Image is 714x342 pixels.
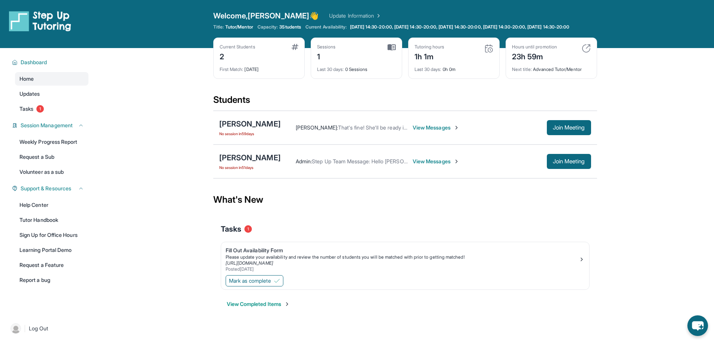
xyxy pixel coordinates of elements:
[21,59,47,66] span: Dashboard
[317,62,396,72] div: 0 Sessions
[317,66,344,72] span: Last 30 days :
[21,185,71,192] span: Support & Resources
[296,124,338,131] span: [PERSON_NAME] :
[213,24,224,30] span: Title:
[413,158,460,165] span: View Messages
[220,62,298,72] div: [DATE]
[19,75,34,83] span: Home
[687,315,708,336] button: chat-button
[415,44,445,50] div: Tutoring hours
[454,125,460,131] img: Chevron-Right
[512,50,557,62] div: 23h 59m
[220,44,255,50] div: Current Students
[29,325,48,332] span: Log Out
[512,62,591,72] div: Advanced Tutor/Mentor
[317,50,336,62] div: 1
[15,273,88,287] a: Report a bug
[350,24,570,30] span: [DATE] 14:30-20:00, [DATE] 14:30-20:00, [DATE] 14:30-20:00, [DATE] 14:30-20:00, [DATE] 14:30-20:00
[21,122,73,129] span: Session Management
[244,225,252,233] span: 1
[219,119,281,129] div: [PERSON_NAME]
[547,154,591,169] button: Join Meeting
[257,24,278,30] span: Capacity:
[15,213,88,227] a: Tutor Handbook
[415,50,445,62] div: 1h 1m
[338,124,466,131] span: That's fine! She'll be ready in 5. Absolutely no worries
[553,159,585,164] span: Join Meeting
[220,66,244,72] span: First Match :
[225,24,253,30] span: Tutor/Mentor
[221,224,241,234] span: Tasks
[226,254,579,260] div: Please update your availability and review the number of students you will be matched with prior ...
[512,66,532,72] span: Next title :
[415,66,442,72] span: Last 30 days :
[547,120,591,135] button: Join Meeting
[484,44,493,53] img: card
[413,124,460,131] span: View Messages
[292,44,298,50] img: card
[374,12,382,20] img: Chevron Right
[18,59,84,66] button: Dashboard
[582,44,591,53] img: card
[219,164,281,170] span: No session in 51 days
[274,278,280,284] img: Mark as complete
[9,11,71,32] img: logo
[10,323,21,334] img: user-img
[388,44,396,51] img: card
[220,50,255,62] div: 2
[317,44,336,50] div: Sessions
[19,105,33,113] span: Tasks
[305,24,347,30] span: Current Availability:
[15,258,88,272] a: Request a Feature
[221,242,589,274] a: Fill Out Availability FormPlease update your availability and review the number of students you w...
[329,12,382,20] a: Update Information
[15,198,88,212] a: Help Center
[229,277,271,285] span: Mark as complete
[512,44,557,50] div: Hours until promotion
[279,24,301,30] span: 3 Students
[18,122,84,129] button: Session Management
[15,165,88,179] a: Volunteer as a sub
[349,24,571,30] a: [DATE] 14:30-20:00, [DATE] 14:30-20:00, [DATE] 14:30-20:00, [DATE] 14:30-20:00, [DATE] 14:30-20:00
[15,87,88,101] a: Updates
[18,185,84,192] button: Support & Resources
[15,135,88,149] a: Weekly Progress Report
[19,90,40,98] span: Updates
[213,11,319,21] span: Welcome, [PERSON_NAME] 👋
[15,150,88,164] a: Request a Sub
[213,94,597,110] div: Students
[227,300,290,308] button: View Completed Items
[296,158,312,164] span: Admin :
[226,247,579,254] div: Fill Out Availability Form
[15,243,88,257] a: Learning Portal Demo
[7,320,88,337] a: |Log Out
[219,131,281,137] span: No session in 59 days
[219,152,281,163] div: [PERSON_NAME]
[415,62,493,72] div: 0h 0m
[15,228,88,242] a: Sign Up for Office Hours
[15,72,88,86] a: Home
[454,158,460,164] img: Chevron-Right
[24,324,26,333] span: |
[36,105,44,113] span: 1
[213,183,597,216] div: What's New
[226,266,579,272] div: Posted [DATE]
[553,125,585,130] span: Join Meeting
[226,275,283,286] button: Mark as complete
[226,260,273,266] a: [URL][DOMAIN_NAME]
[15,102,88,116] a: Tasks1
